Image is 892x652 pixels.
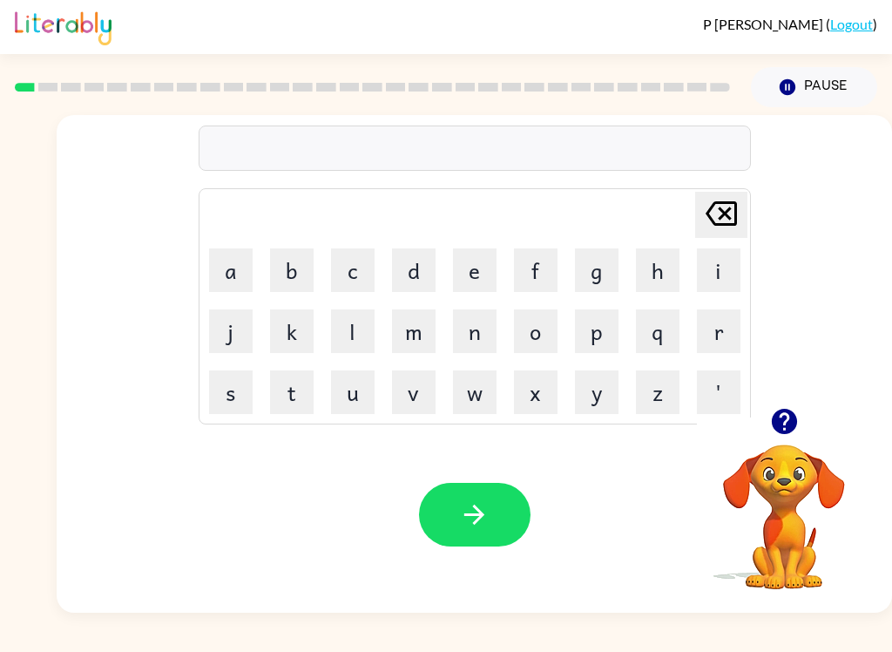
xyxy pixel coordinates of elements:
button: q [636,309,679,353]
button: f [514,248,557,292]
video: Your browser must support playing .mp4 files to use Literably. Please try using another browser. [697,418,871,592]
span: P [PERSON_NAME] [703,16,826,32]
button: h [636,248,679,292]
button: z [636,370,679,414]
button: m [392,309,436,353]
button: w [453,370,497,414]
button: c [331,248,375,292]
button: a [209,248,253,292]
button: p [575,309,618,353]
img: Literably [15,7,111,45]
button: d [392,248,436,292]
div: ( ) [703,16,877,32]
button: o [514,309,557,353]
a: Logout [830,16,873,32]
button: s [209,370,253,414]
button: x [514,370,557,414]
button: t [270,370,314,414]
button: r [697,309,740,353]
button: Pause [751,67,877,107]
button: k [270,309,314,353]
button: n [453,309,497,353]
button: g [575,248,618,292]
button: b [270,248,314,292]
button: e [453,248,497,292]
button: v [392,370,436,414]
button: u [331,370,375,414]
button: y [575,370,618,414]
button: ' [697,370,740,414]
button: i [697,248,740,292]
button: l [331,309,375,353]
button: j [209,309,253,353]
